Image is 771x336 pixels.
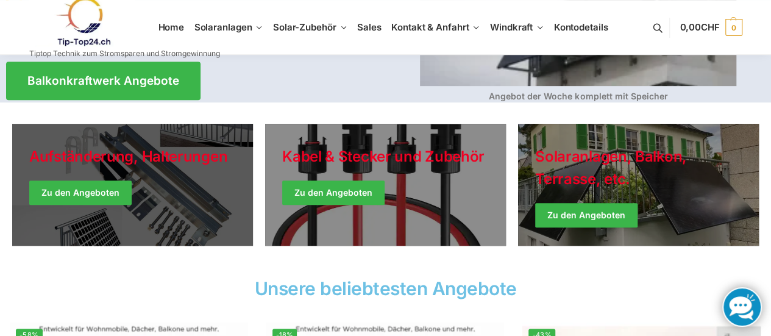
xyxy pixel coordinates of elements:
[6,62,201,100] a: Balkonkraftwerk Angebote
[357,21,382,33] span: Sales
[554,21,608,33] span: Kontodetails
[6,279,765,298] h2: Unsere beliebtesten Angebote
[29,50,220,57] p: Tiptop Technik zum Stromsparen und Stromgewinnung
[701,21,720,33] span: CHF
[490,21,533,33] span: Windkraft
[273,21,336,33] span: Solar-Zubehör
[194,21,252,33] span: Solaranlagen
[391,21,469,33] span: Kontakt & Anfahrt
[518,124,759,246] a: Winter Jackets
[725,19,742,36] span: 0
[27,75,179,87] span: Balkonkraftwerk Angebote
[680,9,742,46] a: 0,00CHF 0
[489,91,667,101] strong: Angebot der Woche komplett mit Speicher
[680,21,719,33] span: 0,00
[265,124,506,246] a: Holiday Style
[12,124,253,246] a: Holiday Style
